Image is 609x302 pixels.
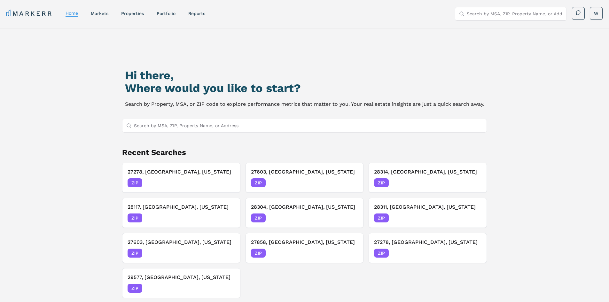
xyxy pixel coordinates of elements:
[221,285,235,291] span: [DATE]
[251,178,266,187] span: ZIP
[66,11,78,16] a: home
[125,69,484,82] h1: Hi there,
[251,168,358,176] h3: 27603, [GEOGRAPHIC_DATA], [US_STATE]
[594,10,598,17] span: W
[374,238,481,246] h3: 27278, [GEOGRAPHIC_DATA], [US_STATE]
[122,198,240,228] button: Remove 28117, Mooresville, North Carolina28117, [GEOGRAPHIC_DATA], [US_STATE]ZIP[DATE]
[128,249,142,258] span: ZIP
[221,180,235,186] span: [DATE]
[590,7,603,20] button: W
[344,215,358,221] span: [DATE]
[221,250,235,256] span: [DATE]
[6,9,53,18] a: MARKERR
[128,274,235,281] h3: 29577, [GEOGRAPHIC_DATA], [US_STATE]
[91,11,108,16] a: markets
[374,249,389,258] span: ZIP
[246,198,364,228] button: Remove 28304, Fayetteville, North Carolina28304, [GEOGRAPHIC_DATA], [US_STATE]ZIP[DATE]
[374,213,389,222] span: ZIP
[251,238,358,246] h3: 27858, [GEOGRAPHIC_DATA], [US_STATE]
[246,163,364,193] button: Remove 27603, Raleigh, North Carolina27603, [GEOGRAPHIC_DATA], [US_STATE]ZIP[DATE]
[369,233,487,263] button: Remove 27278, Hillsborough, North Carolina27278, [GEOGRAPHIC_DATA], [US_STATE]ZIP[DATE]
[125,82,484,95] h2: Where would you like to start?
[246,233,364,263] button: Remove 27858, Greenville, North Carolina27858, [GEOGRAPHIC_DATA], [US_STATE]ZIP[DATE]
[128,203,235,211] h3: 28117, [GEOGRAPHIC_DATA], [US_STATE]
[134,119,483,132] input: Search by MSA, ZIP, Property Name, or Address
[122,233,240,263] button: Remove 27603, Raleigh, North Carolina27603, [GEOGRAPHIC_DATA], [US_STATE]ZIP[DATE]
[251,249,266,258] span: ZIP
[369,163,487,193] button: Remove 28314, Fayetteville, North Carolina28314, [GEOGRAPHIC_DATA], [US_STATE]ZIP[DATE]
[188,11,205,16] a: reports
[121,11,144,16] a: properties
[467,7,563,20] input: Search by MSA, ZIP, Property Name, or Address
[251,213,266,222] span: ZIP
[344,180,358,186] span: [DATE]
[122,147,487,158] h2: Recent Searches
[128,284,142,293] span: ZIP
[128,178,142,187] span: ZIP
[467,215,481,221] span: [DATE]
[374,178,389,187] span: ZIP
[374,203,481,211] h3: 28311, [GEOGRAPHIC_DATA], [US_STATE]
[122,163,240,193] button: Remove 27278, Hillsborough, North Carolina27278, [GEOGRAPHIC_DATA], [US_STATE]ZIP[DATE]
[128,168,235,176] h3: 27278, [GEOGRAPHIC_DATA], [US_STATE]
[125,100,484,109] p: Search by Property, MSA, or ZIP code to explore performance metrics that matter to you. Your real...
[128,238,235,246] h3: 27603, [GEOGRAPHIC_DATA], [US_STATE]
[467,250,481,256] span: [DATE]
[467,180,481,186] span: [DATE]
[369,198,487,228] button: Remove 28311, Fayetteville, North Carolina28311, [GEOGRAPHIC_DATA], [US_STATE]ZIP[DATE]
[157,11,176,16] a: Portfolio
[128,213,142,222] span: ZIP
[122,268,240,298] button: Remove 29577, Myrtle Beach, South Carolina29577, [GEOGRAPHIC_DATA], [US_STATE]ZIP[DATE]
[374,168,481,176] h3: 28314, [GEOGRAPHIC_DATA], [US_STATE]
[344,250,358,256] span: [DATE]
[251,203,358,211] h3: 28304, [GEOGRAPHIC_DATA], [US_STATE]
[221,215,235,221] span: [DATE]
